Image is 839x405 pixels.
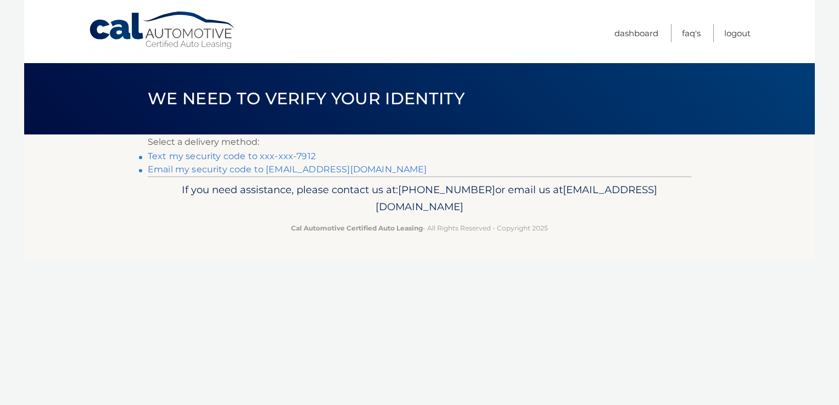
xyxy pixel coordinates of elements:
a: Text my security code to xxx-xxx-7912 [148,151,316,161]
p: Select a delivery method: [148,134,691,150]
a: FAQ's [682,24,701,42]
a: Logout [724,24,751,42]
a: Cal Automotive [88,11,237,50]
a: Email my security code to [EMAIL_ADDRESS][DOMAIN_NAME] [148,164,427,175]
p: If you need assistance, please contact us at: or email us at [155,181,684,216]
span: [PHONE_NUMBER] [398,183,495,196]
a: Dashboard [614,24,658,42]
span: We need to verify your identity [148,88,465,109]
strong: Cal Automotive Certified Auto Leasing [291,224,423,232]
p: - All Rights Reserved - Copyright 2025 [155,222,684,234]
